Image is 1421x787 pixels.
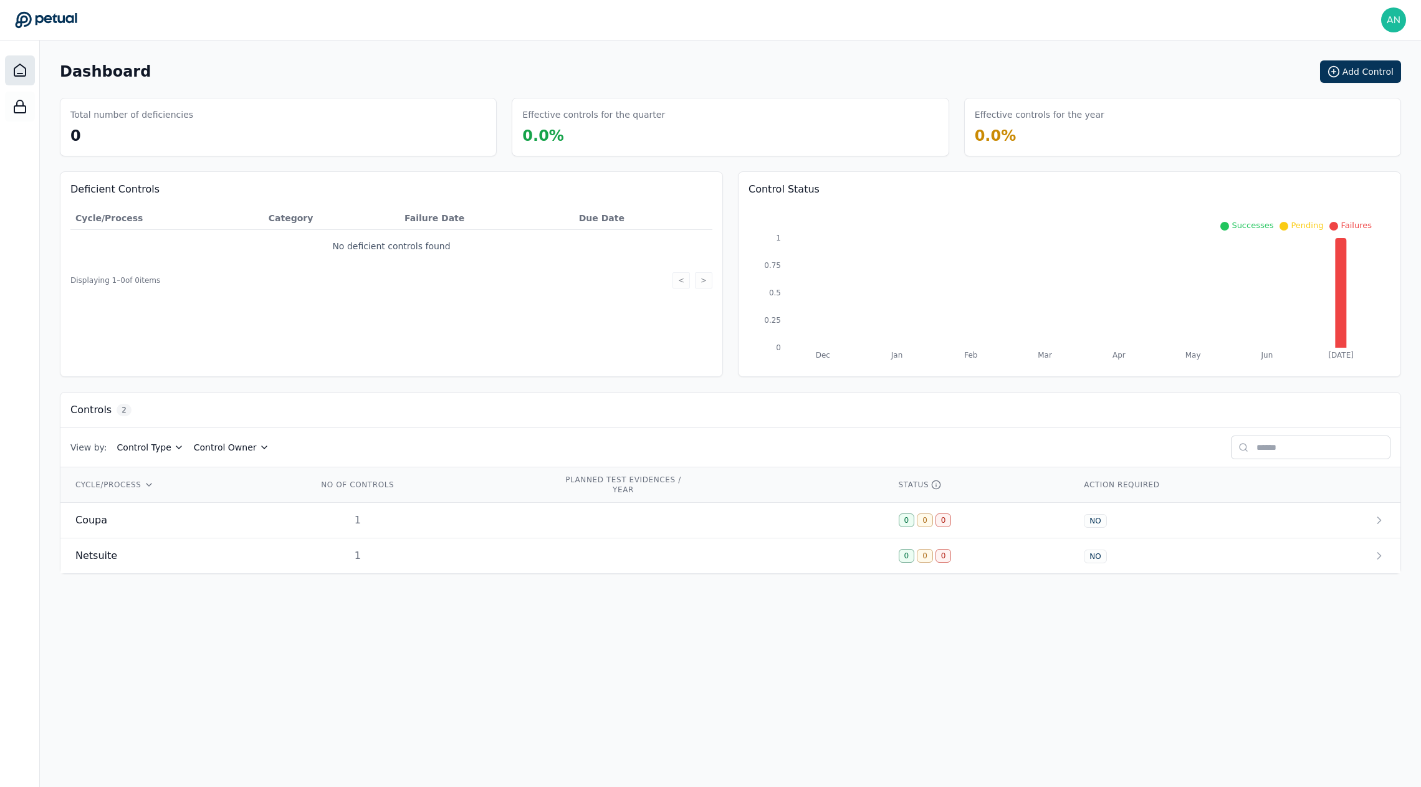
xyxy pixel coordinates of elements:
div: 0 [917,549,933,563]
span: Netsuite [75,548,117,563]
span: Coupa [75,513,107,528]
div: CYCLE/PROCESS [75,480,288,490]
button: Add Control [1320,60,1401,83]
tspan: 0.5 [769,289,781,297]
div: 0 [917,513,933,527]
span: 2 [117,404,132,416]
tspan: [DATE] [1328,351,1353,360]
div: 0 [935,549,952,563]
th: ACTION REQUIRED [1069,467,1305,503]
tspan: May [1185,351,1201,360]
tspan: 1 [776,234,781,242]
span: View by: [70,441,107,454]
button: Control Type [117,441,184,454]
h3: Effective controls for the year [975,108,1104,121]
th: Due Date [574,207,712,230]
tspan: 0 [776,343,781,352]
a: SOC [5,92,35,122]
div: 0 [935,513,952,527]
tspan: Jun [1261,351,1273,360]
span: 0 [70,127,81,145]
div: 1 [318,513,398,528]
h3: Controls [70,403,112,417]
button: Control Owner [194,441,269,454]
th: Failure Date [400,207,574,230]
h3: Deficient Controls [70,182,712,197]
div: NO OF CONTROLS [318,480,398,490]
div: PLANNED TEST EVIDENCES / YEAR [563,475,683,495]
div: 1 [318,548,398,563]
span: Successes [1232,221,1273,230]
button: > [695,272,712,289]
div: NO [1084,550,1106,563]
div: STATUS [899,480,1055,490]
div: 0 [899,513,915,527]
span: Pending [1291,221,1323,230]
button: < [672,272,690,289]
span: Displaying 1– 0 of 0 items [70,275,160,285]
h1: Dashboard [60,62,151,82]
span: 0.0 % [522,127,564,145]
a: Dashboard [5,55,35,85]
a: Go to Dashboard [15,11,77,29]
tspan: 0.75 [764,261,781,270]
h3: Control Status [749,182,1390,197]
tspan: Jan [891,351,902,360]
tspan: Dec [816,351,830,360]
tspan: Mar [1038,351,1052,360]
th: Category [264,207,400,230]
img: andrew+doordash@petual.ai [1381,7,1406,32]
span: Failures [1341,221,1372,230]
th: Cycle/Process [70,207,264,230]
tspan: Feb [964,351,977,360]
tspan: Apr [1112,351,1126,360]
div: 0 [899,549,915,563]
td: No deficient controls found [70,230,712,263]
tspan: 0.25 [764,316,781,325]
div: NO [1084,514,1106,528]
span: 0.0 % [975,127,1017,145]
h3: Effective controls for the quarter [522,108,665,121]
h3: Total number of deficiencies [70,108,193,121]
